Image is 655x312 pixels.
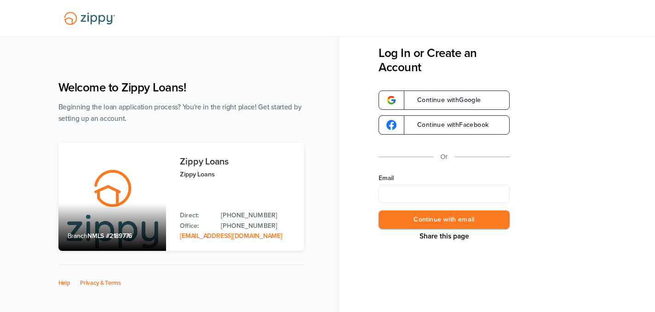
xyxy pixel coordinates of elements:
img: google-logo [386,95,396,105]
a: google-logoContinue withFacebook [379,115,510,135]
span: Beginning the loan application process? You're in the right place! Get started by setting up an a... [58,103,302,123]
span: NMLS #2189776 [87,232,132,240]
p: Zippy Loans [180,169,294,180]
a: google-logoContinue withGoogle [379,91,510,110]
img: google-logo [386,120,396,130]
span: Branch [68,232,88,240]
button: Share This Page [417,232,472,241]
p: Direct: [180,210,212,221]
a: Privacy & Terms [80,279,121,287]
p: Or [441,151,448,163]
h3: Zippy Loans [180,157,294,167]
label: Email [379,174,510,183]
h1: Welcome to Zippy Loans! [58,80,304,95]
span: Continue with Facebook [408,122,488,128]
input: Email Address [379,185,510,203]
a: Email Address: zippyguide@zippymh.com [180,232,282,240]
a: Office Phone: 512-975-2947 [221,221,294,231]
h3: Log In or Create an Account [379,46,510,74]
span: Continue with Google [408,97,481,103]
img: Lender Logo [58,8,121,29]
a: Help [58,279,70,287]
button: Continue with email [379,210,510,229]
a: Direct Phone: 512-975-2947 [221,210,294,221]
p: Office: [180,221,212,231]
